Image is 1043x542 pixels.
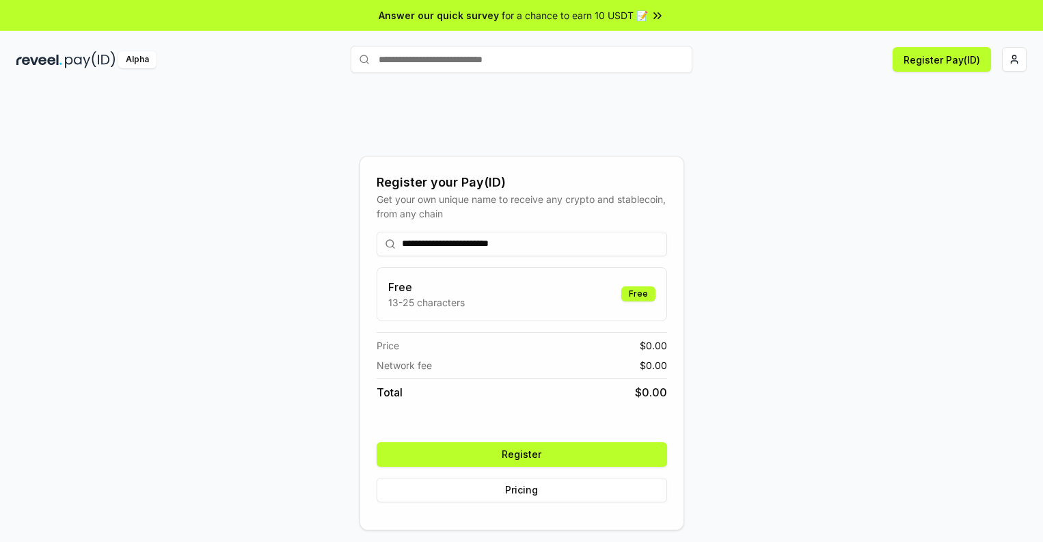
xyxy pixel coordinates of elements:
[640,338,667,353] span: $ 0.00
[502,8,648,23] span: for a chance to earn 10 USDT 📝
[377,192,667,221] div: Get your own unique name to receive any crypto and stablecoin, from any chain
[377,173,667,192] div: Register your Pay(ID)
[65,51,116,68] img: pay_id
[635,384,667,401] span: $ 0.00
[388,295,465,310] p: 13-25 characters
[377,478,667,502] button: Pricing
[377,442,667,467] button: Register
[377,338,399,353] span: Price
[379,8,499,23] span: Answer our quick survey
[388,279,465,295] h3: Free
[621,286,655,301] div: Free
[16,51,62,68] img: reveel_dark
[118,51,157,68] div: Alpha
[377,358,432,372] span: Network fee
[893,47,991,72] button: Register Pay(ID)
[377,384,403,401] span: Total
[640,358,667,372] span: $ 0.00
